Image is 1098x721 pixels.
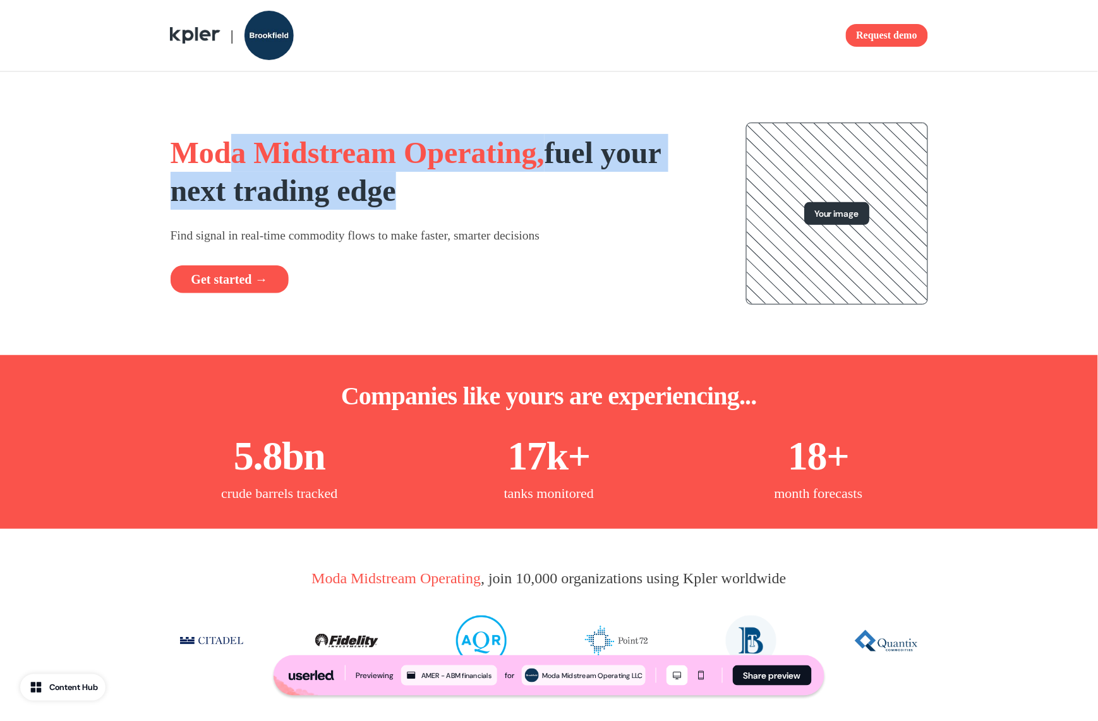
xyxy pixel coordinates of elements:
span: Find signal in real-time commodity flows to make faster, smarter decisions [171,229,540,242]
button: Request demo [846,24,928,47]
p: Companies like yours are experiencing... [341,380,757,412]
p: 5.8bn [234,430,325,483]
span: | [231,27,234,44]
p: 18+ [788,430,849,483]
button: Content Hub [20,674,106,701]
p: , join 10,000 organizations using Kpler worldwide [311,567,786,590]
span: Moda Midstream Operating [311,570,481,586]
strong: fuel your next trading edge [171,136,661,207]
div: Content Hub [49,681,98,694]
button: Desktop mode [667,665,688,686]
div: AMER - ABM financials [421,670,495,681]
div: Previewing [356,669,394,682]
p: 17k+ [508,430,591,483]
button: Mobile mode [691,665,712,686]
div: Moda Midstream Operating LLC [542,670,643,681]
div: for [505,669,514,682]
p: month forecasts [775,483,863,504]
button: Get started → [171,265,289,293]
p: crude barrels tracked [221,483,337,504]
button: Share preview [733,665,812,686]
span: Moda Midstream Operating, [171,136,545,169]
p: tanks monitored [504,483,594,504]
